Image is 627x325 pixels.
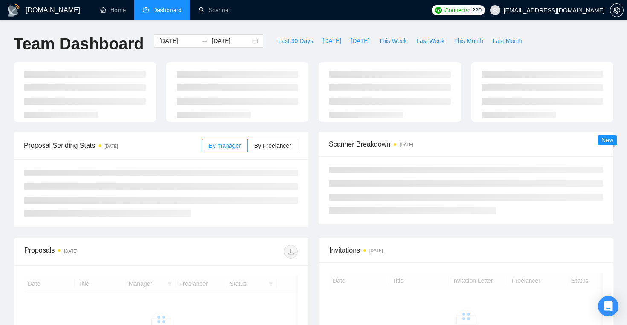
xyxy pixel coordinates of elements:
span: New [601,137,613,144]
h1: Team Dashboard [14,34,144,54]
a: searchScanner [199,6,230,14]
button: Last Week [412,34,449,48]
span: [DATE] [351,36,369,46]
button: This Week [374,34,412,48]
time: [DATE] [369,248,383,253]
a: homeHome [100,6,126,14]
span: Scanner Breakdown [329,139,603,150]
time: [DATE] [64,249,77,253]
span: Last Week [416,36,444,46]
span: 220 [472,6,481,15]
button: Last Month [488,34,527,48]
span: swap-right [201,37,208,44]
button: Last 30 Days [273,34,318,48]
img: upwork-logo.png [435,7,442,14]
time: [DATE] [104,144,118,149]
span: Proposal Sending Stats [24,140,202,151]
button: setting [610,3,624,17]
a: setting [610,7,624,14]
span: By Freelancer [254,142,291,149]
span: Dashboard [153,6,182,14]
span: This Month [454,36,483,46]
span: setting [610,7,623,14]
span: user [492,7,498,13]
span: Invitations [329,245,603,256]
span: Last Month [493,36,522,46]
time: [DATE] [400,142,413,147]
img: logo [7,4,20,17]
span: Last 30 Days [278,36,313,46]
span: [DATE] [322,36,341,46]
span: This Week [379,36,407,46]
span: Connects: [444,6,470,15]
input: Start date [159,36,198,46]
button: [DATE] [346,34,374,48]
button: This Month [449,34,488,48]
span: dashboard [143,7,149,13]
span: By manager [209,142,241,149]
button: [DATE] [318,34,346,48]
input: End date [212,36,250,46]
span: to [201,37,208,44]
div: Open Intercom Messenger [598,296,618,316]
div: Proposals [24,245,161,259]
